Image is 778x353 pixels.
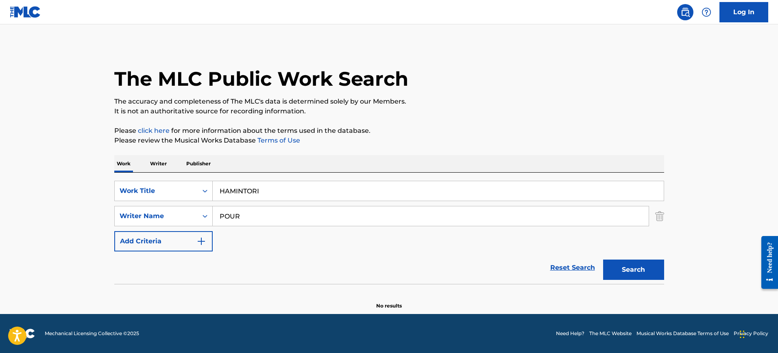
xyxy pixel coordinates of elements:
[589,330,632,337] a: The MLC Website
[10,329,35,338] img: logo
[636,330,729,337] a: Musical Works Database Terms of Use
[114,106,664,116] p: It is not an authoritative source for recording information.
[556,330,584,337] a: Need Help?
[10,6,41,18] img: MLC Logo
[120,186,193,196] div: Work Title
[737,314,778,353] iframe: Chat Widget
[114,126,664,136] p: Please for more information about the terms used in the database.
[755,230,778,295] iframe: Resource Center
[546,259,599,277] a: Reset Search
[114,155,133,172] p: Work
[120,211,193,221] div: Writer Name
[702,7,711,17] img: help
[677,4,693,20] a: Public Search
[45,330,139,337] span: Mechanical Licensing Collective © 2025
[138,127,170,134] a: click here
[698,4,715,20] div: Help
[114,67,408,91] h1: The MLC Public Work Search
[376,292,402,310] p: No results
[680,7,690,17] img: search
[734,330,768,337] a: Privacy Policy
[740,322,745,347] div: Drag
[184,155,213,172] p: Publisher
[603,260,664,280] button: Search
[196,236,206,246] img: 9d2ae6d4665cec9f34b9.svg
[114,231,213,251] button: Add Criteria
[114,136,664,145] p: Please review the Musical Works Database
[114,97,664,106] p: The accuracy and completeness of The MLC's data is determined solely by our Members.
[148,155,169,172] p: Writer
[256,136,300,144] a: Terms of Use
[114,181,664,284] form: Search Form
[655,206,664,226] img: Delete Criterion
[719,2,768,22] a: Log In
